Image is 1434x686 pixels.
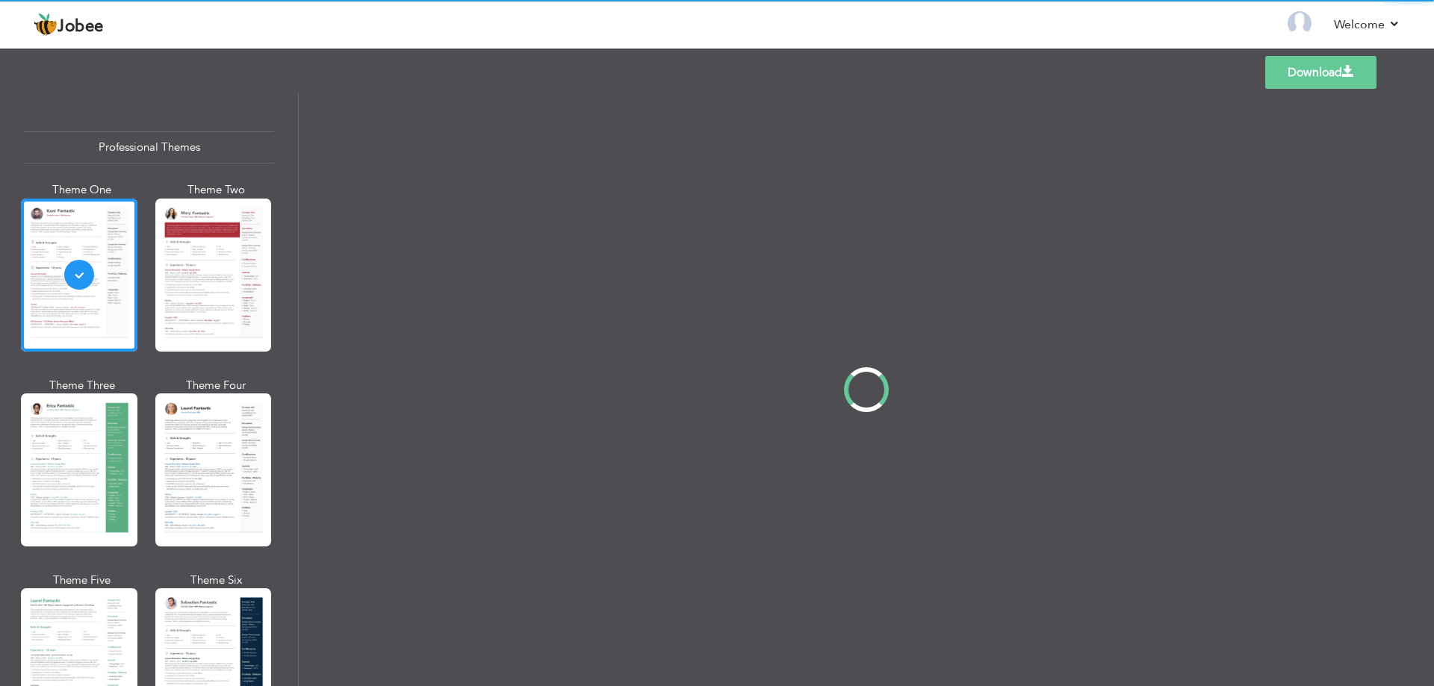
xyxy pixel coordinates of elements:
[1288,11,1312,35] img: Profile Img
[58,19,104,35] span: Jobee
[1265,56,1376,89] a: Download
[34,13,104,37] a: Jobee
[34,13,58,37] img: jobee.io
[1334,16,1400,34] a: Welcome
